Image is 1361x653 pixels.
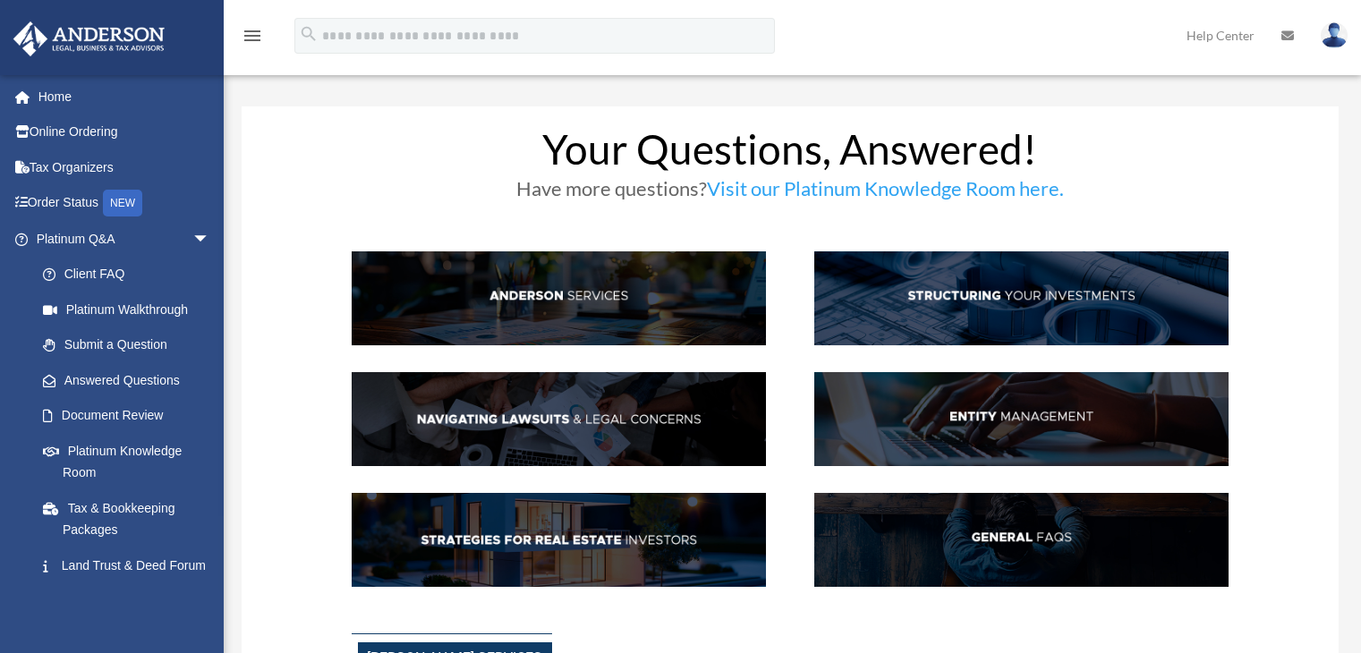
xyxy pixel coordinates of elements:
[13,149,237,185] a: Tax Organizers
[25,547,237,583] a: Land Trust & Deed Forum
[814,493,1229,587] img: GenFAQ_hdr
[103,190,142,216] div: NEW
[192,221,228,258] span: arrow_drop_down
[352,372,766,466] img: NavLaw_hdr
[13,114,237,150] a: Online Ordering
[707,176,1064,209] a: Visit our Platinum Knowledge Room here.
[25,327,237,363] a: Submit a Question
[13,79,237,114] a: Home
[352,251,766,345] img: AndServ_hdr
[814,372,1229,466] img: EntManag_hdr
[8,21,170,56] img: Anderson Advisors Platinum Portal
[814,251,1229,345] img: StructInv_hdr
[242,31,263,47] a: menu
[299,24,319,44] i: search
[25,490,237,547] a: Tax & Bookkeeping Packages
[25,583,237,619] a: Portal Feedback
[352,179,1229,208] h3: Have more questions?
[25,433,237,490] a: Platinum Knowledge Room
[1321,22,1348,48] img: User Pic
[242,25,263,47] i: menu
[25,292,237,327] a: Platinum Walkthrough
[13,185,237,222] a: Order StatusNEW
[25,398,237,434] a: Document Review
[25,257,228,293] a: Client FAQ
[25,362,237,398] a: Answered Questions
[352,129,1229,179] h1: Your Questions, Answered!
[352,493,766,587] img: StratsRE_hdr
[13,221,237,257] a: Platinum Q&Aarrow_drop_down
